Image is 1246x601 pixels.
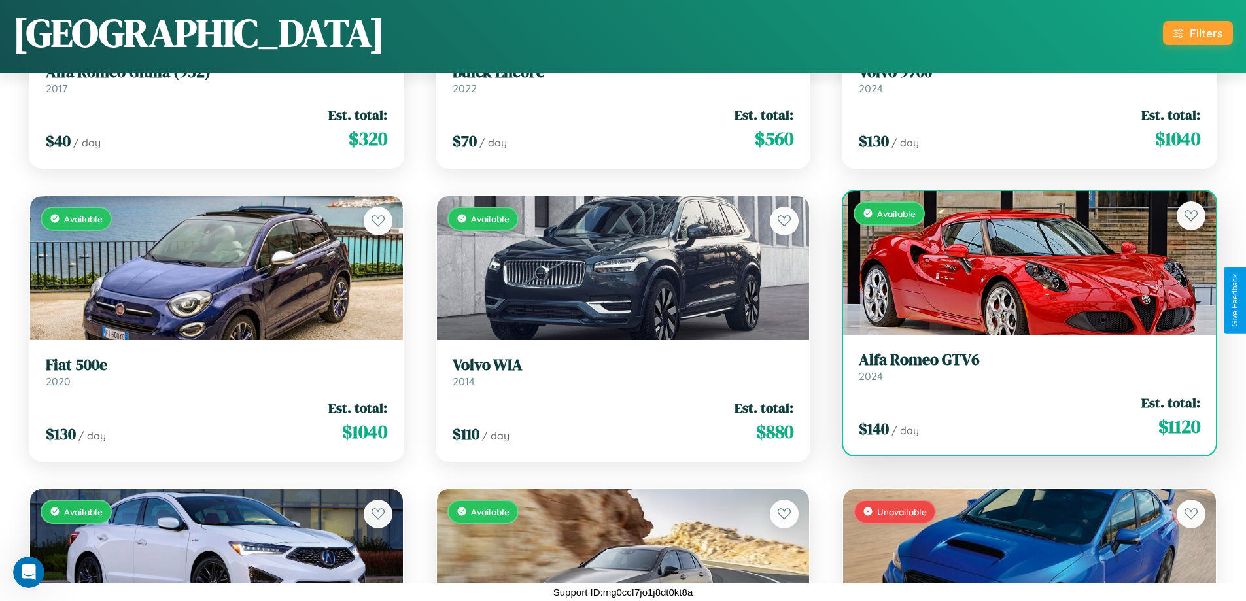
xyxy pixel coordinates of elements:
a: Buick Encore2022 [453,63,794,95]
span: Available [471,213,510,224]
span: 2020 [46,375,71,388]
span: / day [891,136,919,149]
h3: Alfa Romeo Giulia (952) [46,63,387,82]
span: Available [877,208,916,219]
span: Est. total: [735,105,793,124]
span: 2024 [859,369,883,383]
a: Volvo 97002024 [859,63,1200,95]
h1: [GEOGRAPHIC_DATA] [13,6,385,60]
span: $ 70 [453,130,477,152]
span: Est. total: [328,105,387,124]
a: Volvo WIA2014 [453,356,794,388]
span: / day [479,136,507,149]
span: / day [891,424,919,437]
h3: Fiat 500e [46,356,387,375]
span: Available [64,506,103,517]
span: $ 320 [349,126,387,152]
a: Fiat 500e2020 [46,356,387,388]
iframe: Intercom live chat [13,557,44,588]
span: Available [471,506,510,517]
button: Filters [1163,21,1233,45]
span: / day [78,429,106,442]
span: 2024 [859,82,883,95]
span: 2014 [453,375,475,388]
span: $ 140 [859,418,889,439]
h3: Volvo 9700 [859,63,1200,82]
a: Alfa Romeo Giulia (952)2017 [46,63,387,95]
span: $ 130 [859,130,889,152]
span: Available [64,213,103,224]
span: $ 1120 [1158,413,1200,439]
h3: Volvo WIA [453,356,794,375]
a: Alfa Romeo GTV62024 [859,351,1200,383]
span: $ 1040 [342,419,387,445]
span: Est. total: [1141,105,1200,124]
span: 2017 [46,82,67,95]
span: $ 110 [453,423,479,445]
span: $ 130 [46,423,76,445]
span: $ 880 [756,419,793,445]
span: Est. total: [735,398,793,417]
span: $ 1040 [1155,126,1200,152]
span: Est. total: [1141,393,1200,412]
p: Support ID: mg0ccf7jo1j8dt0kt8a [553,583,693,601]
span: $ 560 [755,126,793,152]
div: Filters [1190,26,1222,40]
div: Give Feedback [1230,274,1239,327]
span: / day [482,429,510,442]
h3: Alfa Romeo GTV6 [859,351,1200,369]
span: $ 40 [46,130,71,152]
span: Est. total: [328,398,387,417]
h3: Buick Encore [453,63,794,82]
span: / day [73,136,101,149]
span: 2022 [453,82,477,95]
span: Unavailable [877,506,927,517]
